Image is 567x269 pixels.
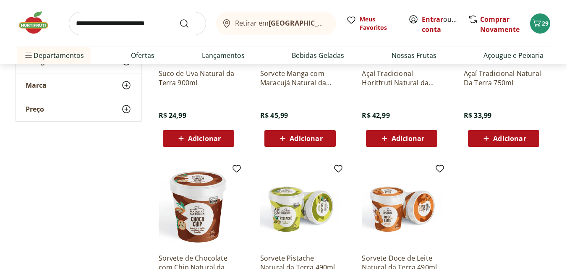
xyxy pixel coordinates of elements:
[260,69,340,87] a: Sorvete Manga com Maracujá Natural da Terra 490ml
[24,45,84,65] span: Departamentos
[202,50,245,60] a: Lançamentos
[464,111,491,120] span: R$ 33,99
[392,50,436,60] a: Nossas Frutas
[422,15,468,34] a: Criar conta
[163,130,234,147] button: Adicionar
[362,111,389,120] span: R$ 42,99
[480,15,520,34] a: Comprar Novamente
[292,50,344,60] a: Bebidas Geladas
[26,105,44,113] span: Preço
[366,130,437,147] button: Adicionar
[483,50,543,60] a: Açougue e Peixaria
[159,69,238,87] a: Suco de Uva Natural da Terra 900ml
[542,19,549,27] span: 29
[159,111,186,120] span: R$ 24,99
[346,15,398,32] a: Meus Favoritos
[159,167,238,247] img: Sorvete de Chocolate com Chip Natural da Terra 490ml
[422,15,443,24] a: Entrar
[264,130,336,147] button: Adicionar
[362,69,442,87] a: Açaí Tradicional Horitfruti Natural da Terra 1,5L
[24,45,34,65] button: Menu
[131,50,154,60] a: Ofertas
[464,69,543,87] a: Açaí Tradicional Natural Da Terra 750ml
[269,18,410,28] b: [GEOGRAPHIC_DATA]/[GEOGRAPHIC_DATA]
[260,167,340,247] img: Sorvete Pistache Natural da Terra 490ml
[179,18,199,29] button: Submit Search
[188,135,221,142] span: Adicionar
[290,135,322,142] span: Adicionar
[216,12,336,35] button: Retirar em[GEOGRAPHIC_DATA]/[GEOGRAPHIC_DATA]
[362,167,442,247] img: Sorvete Doce de Leite Natural da Terra 490ml
[530,13,550,34] button: Carrinho
[422,14,459,34] span: ou
[235,19,328,27] span: Retirar em
[16,97,141,121] button: Preço
[26,81,47,89] span: Marca
[16,73,141,97] button: Marca
[468,130,539,147] button: Adicionar
[392,135,424,142] span: Adicionar
[260,111,288,120] span: R$ 45,99
[360,15,398,32] span: Meus Favoritos
[493,135,526,142] span: Adicionar
[17,10,59,35] img: Hortifruti
[69,12,206,35] input: search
